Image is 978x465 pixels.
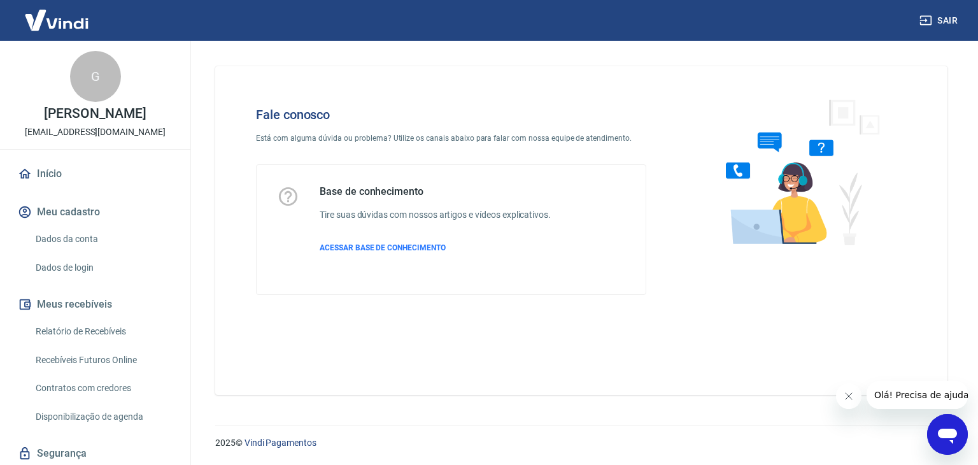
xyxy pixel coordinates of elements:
[917,9,963,32] button: Sair
[15,198,175,226] button: Meu cadastro
[15,160,175,188] a: Início
[31,318,175,345] a: Relatório de Recebíveis
[215,436,947,450] p: 2025 ©
[320,243,446,252] span: ACESSAR BASE DE CONHECIMENTO
[15,290,175,318] button: Meus recebíveis
[700,87,894,257] img: Fale conosco
[320,208,551,222] h6: Tire suas dúvidas com nossos artigos e vídeos explicativos.
[320,242,551,254] a: ACESSAR BASE DE CONHECIMENTO
[25,125,166,139] p: [EMAIL_ADDRESS][DOMAIN_NAME]
[31,255,175,281] a: Dados de login
[44,107,146,120] p: [PERSON_NAME]
[31,347,175,373] a: Recebíveis Futuros Online
[867,381,968,409] iframe: Mensagem da empresa
[244,438,316,448] a: Vindi Pagamentos
[31,226,175,252] a: Dados da conta
[15,1,98,39] img: Vindi
[256,132,646,144] p: Está com alguma dúvida ou problema? Utilize os canais abaixo para falar com nossa equipe de atend...
[256,107,646,122] h4: Fale conosco
[31,375,175,401] a: Contratos com credores
[836,383,861,409] iframe: Fechar mensagem
[70,51,121,102] div: G
[927,414,968,455] iframe: Botão para abrir a janela de mensagens
[8,9,107,19] span: Olá! Precisa de ajuda?
[320,185,551,198] h5: Base de conhecimento
[31,404,175,430] a: Disponibilização de agenda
